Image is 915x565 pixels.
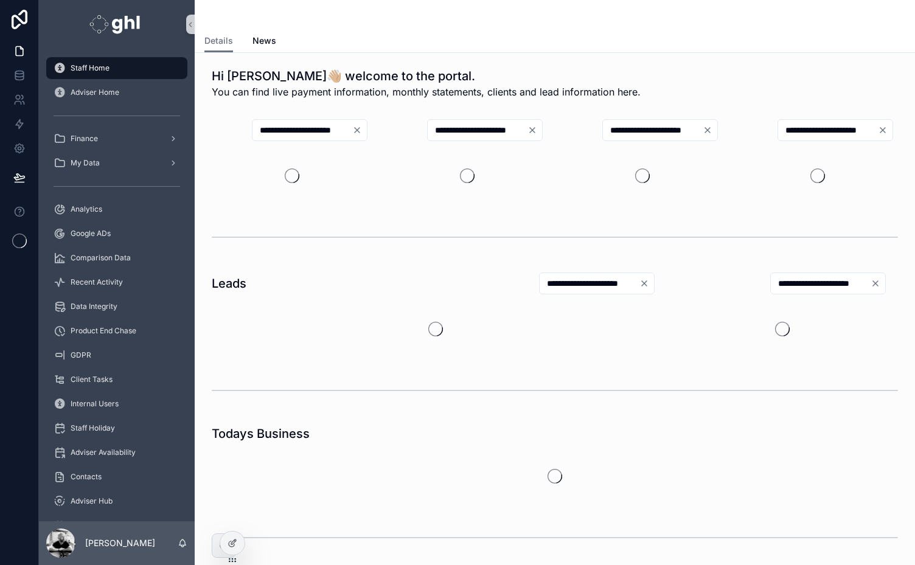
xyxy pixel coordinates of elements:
[71,277,123,287] span: Recent Activity
[204,35,233,47] span: Details
[46,393,187,415] a: Internal Users
[71,521,125,530] span: Meet The Team
[212,425,310,442] h1: Todays Business
[871,279,885,288] button: Clear
[703,125,717,135] button: Clear
[878,125,892,135] button: Clear
[71,350,91,360] span: GDPR
[39,49,195,521] div: scrollable content
[46,81,187,103] a: Adviser Home
[212,275,246,292] h1: Leads
[46,320,187,342] a: Product End Chase
[71,496,113,506] span: Adviser Hub
[252,35,276,47] span: News
[46,442,187,463] a: Adviser Availability
[639,279,654,288] button: Clear
[71,423,115,433] span: Staff Holiday
[71,88,119,97] span: Adviser Home
[46,271,187,293] a: Recent Activity
[46,57,187,79] a: Staff Home
[71,158,100,168] span: My Data
[71,399,119,409] span: Internal Users
[252,30,276,54] a: News
[71,134,98,144] span: Finance
[46,490,187,512] a: Adviser Hub
[46,296,187,317] a: Data Integrity
[212,85,641,99] span: You can find live payment information, monthly statements, clients and lead information here.
[46,369,187,390] a: Client Tasks
[71,253,131,263] span: Comparison Data
[71,204,102,214] span: Analytics
[71,448,136,457] span: Adviser Availability
[204,30,233,53] a: Details
[46,344,187,366] a: GDPR
[71,229,111,238] span: Google ADs
[46,198,187,220] a: Analytics
[46,515,187,536] a: Meet The Team
[46,128,187,150] a: Finance
[89,15,144,34] img: App logo
[71,302,117,311] span: Data Integrity
[46,223,187,244] a: Google ADs
[71,375,113,384] span: Client Tasks
[71,472,102,482] span: Contacts
[352,125,367,135] button: Clear
[46,247,187,269] a: Comparison Data
[71,326,136,336] span: Product End Chase
[212,68,641,85] h1: Hi [PERSON_NAME]👋🏼 welcome to the portal.
[527,125,542,135] button: Clear
[71,63,110,73] span: Staff Home
[46,152,187,174] a: My Data
[46,417,187,439] a: Staff Holiday
[85,537,155,549] p: [PERSON_NAME]
[46,466,187,488] a: Contacts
